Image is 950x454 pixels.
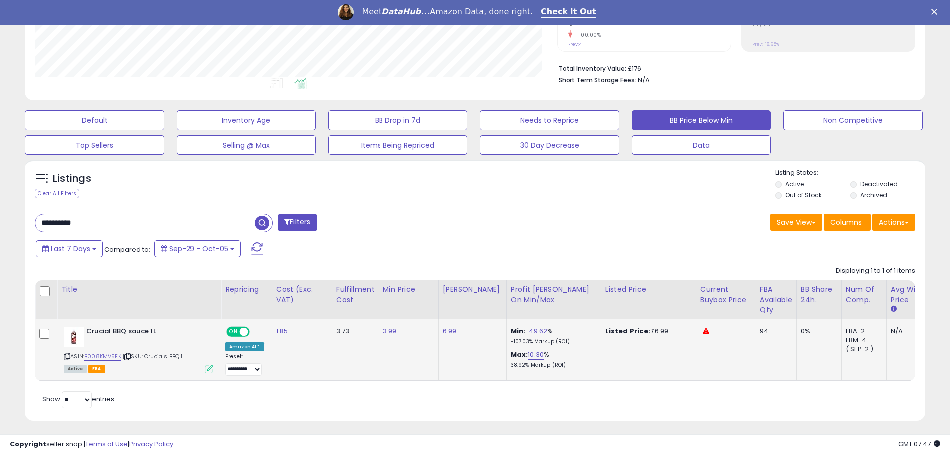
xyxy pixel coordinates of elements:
[541,7,596,18] a: Check It Out
[227,328,240,336] span: ON
[860,180,898,188] label: Deactivated
[872,214,915,231] button: Actions
[775,168,925,178] p: Listing States:
[154,240,241,257] button: Sep-29 - Oct-05
[480,110,619,130] button: Needs to Reprice
[506,280,601,319] th: The percentage added to the cost of goods (COGS) that forms the calculator for Min & Max prices.
[830,217,862,227] span: Columns
[362,7,533,17] div: Meet Amazon Data, done right.
[632,110,771,130] button: BB Price Below Min
[559,62,908,74] li: £176
[480,135,619,155] button: 30 Day Decrease
[511,338,593,345] p: -107.03% Markup (ROI)
[338,4,354,20] img: Profile image for Georgie
[801,284,837,305] div: BB Share 24h.
[836,266,915,276] div: Displaying 1 to 1 of 1 items
[84,352,121,361] a: B008KMV5EK
[25,135,164,155] button: Top Sellers
[511,326,526,336] b: Min:
[336,284,375,305] div: Fulfillment Cost
[225,284,268,295] div: Repricing
[846,336,879,345] div: FBM: 4
[572,31,601,39] small: -100.00%
[88,365,105,373] span: FBA
[86,327,207,339] b: Crucial BBQ sauce 1L
[443,284,502,295] div: [PERSON_NAME]
[276,284,328,305] div: Cost (Exc. VAT)
[64,327,213,372] div: ASIN:
[42,394,114,404] span: Show: entries
[248,328,264,336] span: OFF
[632,135,771,155] button: Data
[51,244,90,254] span: Last 7 Days
[328,135,467,155] button: Items Being Repriced
[846,284,882,305] div: Num of Comp.
[511,327,593,345] div: %
[225,342,264,351] div: Amazon AI *
[931,9,941,15] div: Close
[177,110,316,130] button: Inventory Age
[64,327,84,347] img: 31mfnE6r4wL._SL40_.jpg
[443,326,457,336] a: 6.99
[760,284,792,315] div: FBA Available Qty
[638,75,650,85] span: N/A
[528,350,544,360] a: 10.30
[511,350,528,359] b: Max:
[10,440,173,449] div: seller snap | |
[846,345,879,354] div: ( SFP: 2 )
[760,327,789,336] div: 94
[123,352,184,360] span: | SKU: Crucials BBQ 1l
[605,327,688,336] div: £6.99
[860,191,887,199] label: Archived
[824,214,871,231] button: Columns
[25,110,164,130] button: Default
[36,240,103,257] button: Last 7 Days
[891,305,897,314] small: Avg Win Price.
[383,326,397,336] a: 3.99
[383,284,434,295] div: Min Price
[891,327,924,336] div: N/A
[276,326,288,336] a: 1.85
[559,64,626,73] b: Total Inventory Value:
[770,214,822,231] button: Save View
[64,365,87,373] span: All listings currently available for purchase on Amazon
[169,244,228,254] span: Sep-29 - Oct-05
[10,439,46,449] strong: Copyright
[785,191,822,199] label: Out of Stock
[700,284,752,305] div: Current Buybox Price
[511,284,597,305] div: Profit [PERSON_NAME] on Min/Max
[801,327,834,336] div: 0%
[891,284,927,305] div: Avg Win Price
[752,41,779,47] small: Prev: -18.65%
[328,110,467,130] button: BB Drop in 7d
[783,110,923,130] button: Non Competitive
[511,350,593,369] div: %
[225,353,264,376] div: Preset:
[568,41,582,47] small: Prev: 4
[381,7,430,16] i: DataHub...
[278,214,317,231] button: Filters
[104,245,150,254] span: Compared to:
[35,189,79,198] div: Clear All Filters
[129,439,173,449] a: Privacy Policy
[846,327,879,336] div: FBA: 2
[785,180,804,188] label: Active
[85,439,128,449] a: Terms of Use
[511,362,593,369] p: 38.92% Markup (ROI)
[898,439,940,449] span: 2025-10-14 07:47 GMT
[61,284,217,295] div: Title
[53,172,91,186] h5: Listings
[177,135,316,155] button: Selling @ Max
[525,326,547,336] a: -49.62
[605,284,692,295] div: Listed Price
[336,327,371,336] div: 3.73
[559,76,636,84] b: Short Term Storage Fees:
[605,326,651,336] b: Listed Price:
